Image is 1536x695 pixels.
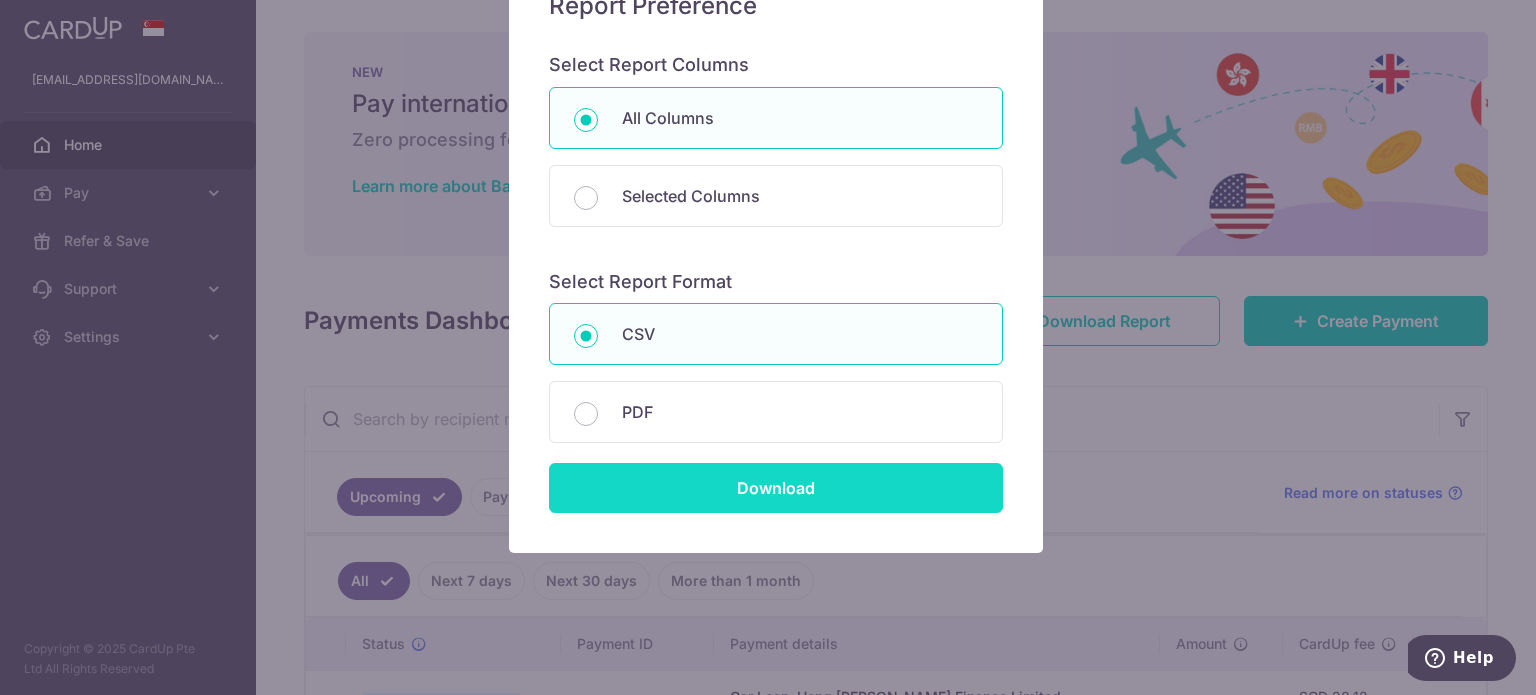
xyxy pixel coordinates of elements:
[549,463,1003,513] input: Download
[622,400,978,424] p: PDF
[622,322,978,346] p: CSV
[1408,635,1516,685] iframe: Opens a widget where you can find more information
[622,184,978,208] p: Selected Columns
[549,54,1003,77] h6: Select Report Columns
[622,106,978,130] p: All Columns
[549,271,1003,294] h6: Select Report Format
